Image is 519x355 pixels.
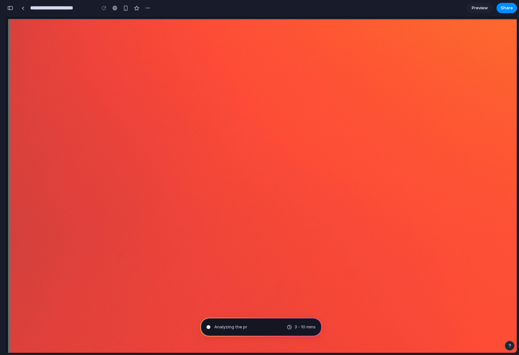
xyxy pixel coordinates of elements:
span: Preview [472,5,488,11]
span: 3 - 10 mins [295,324,316,330]
span: Share [501,5,513,11]
span: Analyzing the pr [214,324,247,330]
button: Share [497,3,517,13]
a: Preview [467,3,493,13]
